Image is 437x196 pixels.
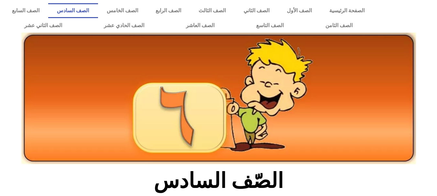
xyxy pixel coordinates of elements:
[321,3,373,18] a: الصفحة الرئيسية
[3,18,83,33] a: الصف الثاني عشر
[98,3,147,18] a: الصف الخامس
[235,18,304,33] a: الصف التاسع
[235,3,278,18] a: الصف الثاني
[304,18,373,33] a: الصف الثامن
[278,3,321,18] a: الصف الأول
[165,18,235,33] a: الصف العاشر
[48,3,98,18] a: الصف السادس
[3,3,48,18] a: الصف السابع
[147,3,190,18] a: الصف الرابع
[83,18,165,33] a: الصف الحادي عشر
[112,168,325,193] h2: الصّف السادس
[190,3,235,18] a: الصف الثالث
